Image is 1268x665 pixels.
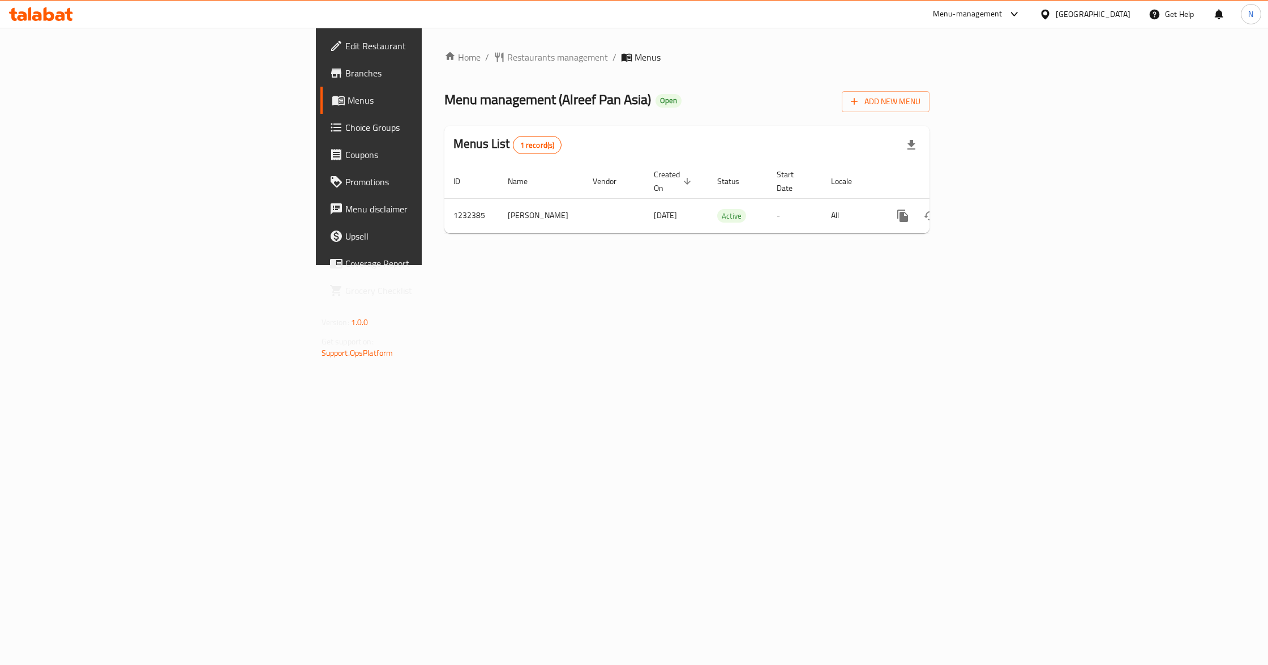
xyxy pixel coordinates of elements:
div: Total records count [513,136,562,154]
a: Choice Groups [320,114,528,141]
button: Add New Menu [842,91,929,112]
div: Menu-management [933,7,1003,21]
span: Locale [831,174,867,188]
button: more [889,202,916,229]
a: Coverage Report [320,250,528,277]
span: Start Date [777,168,808,195]
span: Coverage Report [345,257,519,270]
button: Change Status [916,202,944,229]
span: 1 record(s) [513,140,562,151]
span: Created On [654,168,695,195]
div: Export file [898,131,925,159]
span: Menus [635,50,661,64]
div: Open [656,94,682,108]
div: [GEOGRAPHIC_DATA] [1056,8,1130,20]
li: / [612,50,616,64]
a: Menu disclaimer [320,195,528,223]
span: Menu management ( Alreef Pan Asia ) [444,87,651,112]
span: Edit Restaurant [345,39,519,53]
span: Name [508,174,542,188]
span: Choice Groups [345,121,519,134]
a: Branches [320,59,528,87]
a: Edit Restaurant [320,32,528,59]
span: N [1248,8,1253,20]
th: Actions [880,164,1007,199]
span: Vendor [593,174,631,188]
nav: breadcrumb [444,50,929,64]
span: Get support on: [322,334,374,349]
span: Restaurants management [507,50,608,64]
span: Coupons [345,148,519,161]
span: Promotions [345,175,519,189]
a: Menus [320,87,528,114]
span: Menu disclaimer [345,202,519,216]
a: Upsell [320,223,528,250]
table: enhanced table [444,164,1007,233]
span: Add New Menu [851,95,920,109]
span: ID [453,174,475,188]
span: Menus [348,93,519,107]
a: Support.OpsPlatform [322,346,393,360]
span: Branches [345,66,519,80]
span: Upsell [345,229,519,243]
span: [DATE] [654,208,677,223]
a: Promotions [320,168,528,195]
span: Grocery Checklist [345,284,519,297]
span: Active [717,210,746,223]
span: 1.0.0 [351,315,369,330]
a: Coupons [320,141,528,168]
td: All [822,198,880,233]
span: Status [717,174,754,188]
a: Grocery Checklist [320,277,528,304]
h2: Menus List [453,135,562,154]
td: [PERSON_NAME] [499,198,584,233]
span: Version: [322,315,349,330]
span: Open [656,96,682,105]
td: - [768,198,822,233]
a: Restaurants management [494,50,608,64]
